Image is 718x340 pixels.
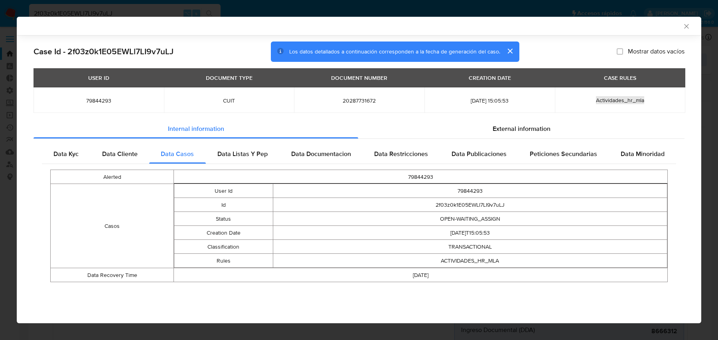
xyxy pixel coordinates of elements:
[628,47,684,55] span: Mostrar datos vacíos
[621,149,665,158] span: Data Minoridad
[161,149,194,158] span: Data Casos
[273,212,667,226] td: OPEN-WAITING_ASSIGN
[304,97,415,104] span: 20287731672
[434,97,545,104] span: [DATE] 15:05:53
[168,124,224,133] span: Internal information
[51,184,174,268] td: Casos
[682,22,690,30] button: Cerrar ventana
[43,97,154,104] span: 79844293
[530,149,597,158] span: Peticiones Secundarias
[17,17,701,323] div: closure-recommendation-modal
[452,149,507,158] span: Data Publicaciones
[34,119,684,138] div: Detailed info
[174,268,668,282] td: [DATE]
[83,71,114,85] div: USER ID
[174,226,273,240] td: Creation Date
[201,71,257,85] div: DOCUMENT TYPE
[174,240,273,254] td: Classification
[273,240,667,254] td: TRANSACTIONAL
[174,198,273,212] td: Id
[53,149,79,158] span: Data Kyc
[42,144,676,164] div: Detailed internal info
[599,71,641,85] div: CASE RULES
[174,170,668,184] td: 79844293
[273,184,667,198] td: 79844293
[596,96,644,104] span: Actividades_hr_mla
[464,71,516,85] div: CREATION DATE
[289,47,500,55] span: Los datos detallados a continuación corresponden a la fecha de generación del caso.
[51,170,174,184] td: Alerted
[273,226,667,240] td: [DATE]T15:05:53
[217,149,268,158] span: Data Listas Y Pep
[273,198,667,212] td: 2f03z0k1E05EWLl7LI9v7uLJ
[51,268,174,282] td: Data Recovery Time
[374,149,428,158] span: Data Restricciones
[174,254,273,268] td: Rules
[500,42,519,61] button: cerrar
[102,149,138,158] span: Data Cliente
[34,46,174,57] h2: Case Id - 2f03z0k1E05EWLl7LI9v7uLJ
[326,71,392,85] div: DOCUMENT NUMBER
[291,149,351,158] span: Data Documentacion
[174,184,273,198] td: User Id
[493,124,550,133] span: External information
[617,48,623,55] input: Mostrar datos vacíos
[174,212,273,226] td: Status
[273,254,667,268] td: ACTIVIDADES_HR_MLA
[174,97,285,104] span: CUIT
